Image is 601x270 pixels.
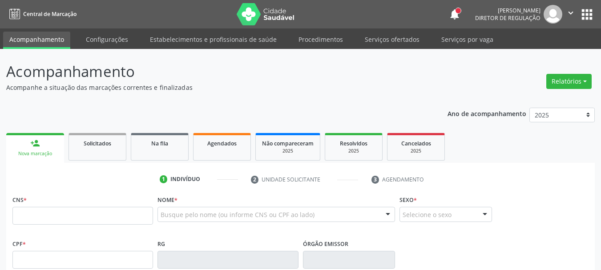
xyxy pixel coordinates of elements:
a: Procedimentos [292,32,349,47]
span: Resolvidos [340,140,367,147]
span: Selecione o sexo [403,210,452,219]
div: 2025 [394,148,438,154]
label: RG [157,237,165,251]
p: Acompanhe a situação das marcações correntes e finalizadas [6,83,418,92]
div: Nova marcação [12,150,58,157]
a: Estabelecimentos e profissionais de saúde [144,32,283,47]
i:  [566,8,576,18]
p: Ano de acompanhamento [448,108,526,119]
a: Acompanhamento [3,32,70,49]
a: Configurações [80,32,134,47]
a: Serviços ofertados [359,32,426,47]
p: Acompanhamento [6,60,418,83]
label: CNS [12,193,27,207]
a: Central de Marcação [6,7,77,21]
span: Busque pelo nome (ou informe CNS ou CPF ao lado) [161,210,315,219]
label: Órgão emissor [303,237,348,251]
div: person_add [30,138,40,148]
span: Cancelados [401,140,431,147]
span: Na fila [151,140,168,147]
span: Não compareceram [262,140,314,147]
a: Serviços por vaga [435,32,500,47]
div: [PERSON_NAME] [475,7,540,14]
div: 2025 [262,148,314,154]
div: 1 [160,175,168,183]
span: Diretor de regulação [475,14,540,22]
span: Central de Marcação [23,10,77,18]
img: img [544,5,562,24]
button: Relatórios [546,74,592,89]
div: 2025 [331,148,376,154]
button: notifications [448,8,461,20]
label: Nome [157,193,177,207]
button: apps [579,7,595,22]
div: Indivíduo [170,175,200,183]
span: Agendados [207,140,237,147]
span: Solicitados [84,140,111,147]
label: Sexo [399,193,417,207]
button:  [562,5,579,24]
